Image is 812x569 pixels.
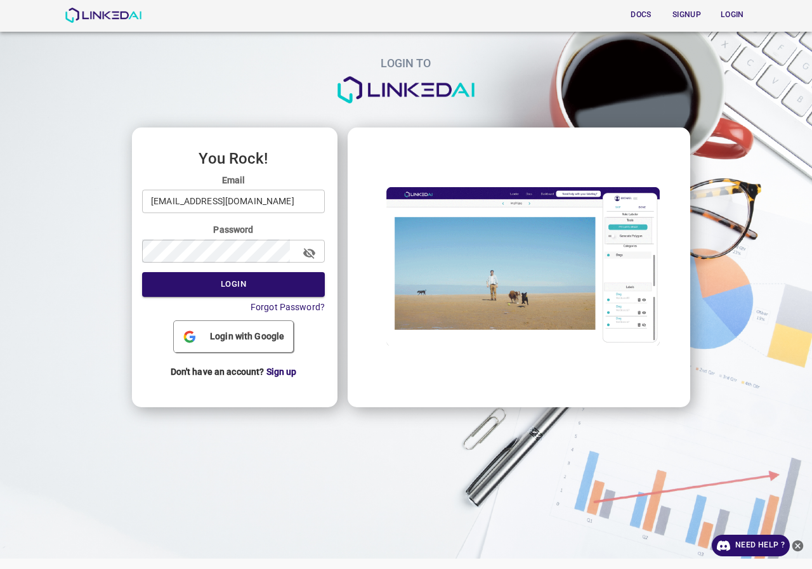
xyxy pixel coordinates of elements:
[709,2,755,28] a: Login
[358,176,678,356] img: login_image.gif
[142,223,325,236] label: Password
[618,2,664,28] a: Docs
[205,330,289,343] span: Login with Google
[142,150,325,167] h3: You Rock!
[620,4,661,25] button: Docs
[666,4,707,25] button: Signup
[336,76,476,104] img: logo.png
[266,367,297,377] a: Sign up
[142,356,325,388] p: Don't have an account?
[790,535,806,556] button: close-help
[712,535,790,556] a: Need Help ?
[251,302,325,312] a: Forgot Password?
[142,174,325,186] label: Email
[65,8,141,23] img: LinkedAI
[664,2,709,28] a: Signup
[142,272,325,297] button: Login
[712,4,752,25] button: Login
